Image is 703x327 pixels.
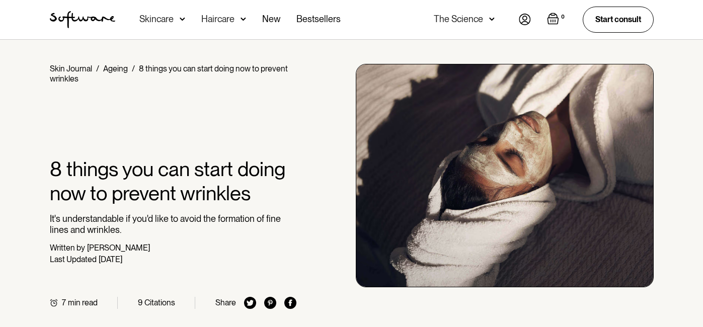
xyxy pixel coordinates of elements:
div: min read [68,298,98,307]
div: / [132,64,135,73]
img: arrow down [241,14,246,24]
div: 7 [62,298,66,307]
div: 9 [138,298,142,307]
p: It's understandable if you'd like to avoid the formation of fine lines and wrinkles. [50,213,297,235]
a: Skin Journal [50,64,92,73]
div: Share [215,298,236,307]
div: / [96,64,99,73]
a: Ageing [103,64,128,73]
div: Citations [144,298,175,307]
img: twitter icon [244,297,256,309]
a: home [50,11,115,28]
div: [PERSON_NAME] [87,243,150,253]
div: 8 things you can start doing now to prevent wrinkles [50,64,288,84]
img: Software Logo [50,11,115,28]
img: pinterest icon [264,297,276,309]
div: Last Updated [50,255,97,264]
img: arrow down [180,14,185,24]
a: Open empty cart [547,13,567,27]
h1: 8 things you can start doing now to prevent wrinkles [50,157,297,205]
img: arrow down [489,14,495,24]
div: Written by [50,243,85,253]
div: 0 [559,13,567,22]
div: The Science [434,14,483,24]
div: Haircare [201,14,235,24]
img: facebook icon [284,297,296,309]
a: Start consult [583,7,654,32]
div: Skincare [139,14,174,24]
div: [DATE] [99,255,122,264]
